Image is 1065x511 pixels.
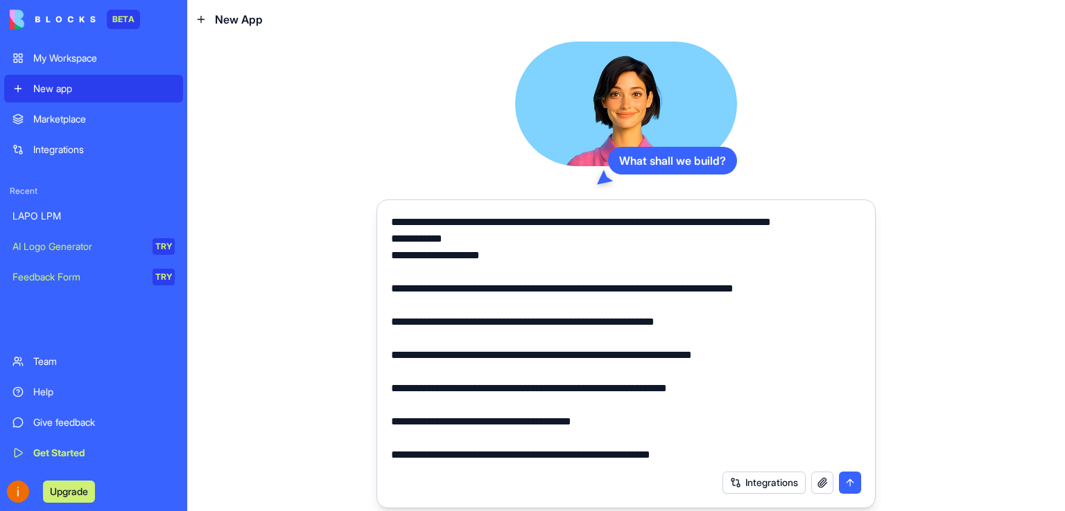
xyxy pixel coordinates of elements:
div: AI Logo Generator [12,240,143,253]
div: New app [33,82,175,96]
div: Feedback Form [12,270,143,284]
div: LAPO LPM [12,209,175,223]
button: Upgrade [43,481,95,503]
a: Give feedback [4,409,183,436]
div: Help [33,385,175,399]
img: ACg8ocLB9P26u4z_XfVqqZv23IIy26lOVRMs5a5o78UrcOGifJo1jA=s96-c [7,481,29,503]
span: Recent [4,186,183,197]
a: Integrations [4,136,183,163]
div: BETA [107,10,140,29]
div: Team [33,355,175,368]
div: Give feedback [33,415,175,429]
span: New App [215,11,263,28]
div: My Workspace [33,51,175,65]
div: Get Started [33,446,175,460]
a: Get Started [4,439,183,467]
a: Team [4,348,183,375]
div: What shall we build? [608,147,737,174]
div: TRY [153,238,175,255]
button: Integrations [722,472,806,494]
a: Marketplace [4,105,183,133]
a: Upgrade [43,484,95,498]
a: BETA [10,10,140,29]
a: Feedback FormTRY [4,263,183,291]
a: AI Logo GeneratorTRY [4,233,183,260]
a: Help [4,378,183,406]
div: Marketplace [33,112,175,126]
div: Integrations [33,143,175,156]
div: TRY [153,269,175,285]
a: New app [4,75,183,102]
a: LAPO LPM [4,202,183,230]
a: My Workspace [4,44,183,72]
img: logo [10,10,96,29]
